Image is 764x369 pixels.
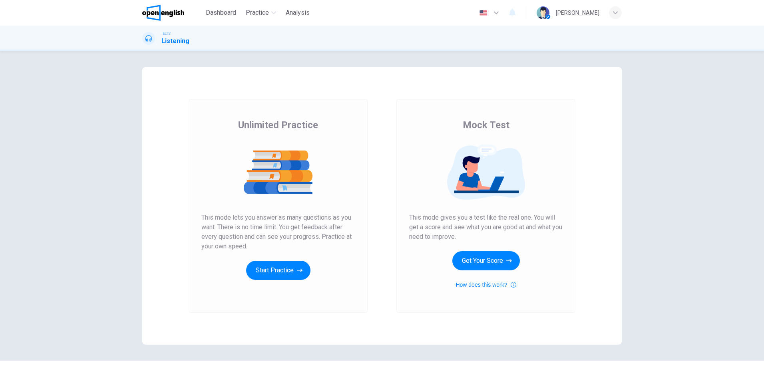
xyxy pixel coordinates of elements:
[409,213,563,242] span: This mode gives you a test like the real one. You will get a score and see what you are good at a...
[161,36,189,46] h1: Listening
[283,6,313,20] button: Analysis
[478,10,488,16] img: en
[201,213,355,251] span: This mode lets you answer as many questions as you want. There is no time limit. You get feedback...
[206,8,236,18] span: Dashboard
[556,8,599,18] div: [PERSON_NAME]
[537,6,549,19] img: Profile picture
[238,119,318,131] span: Unlimited Practice
[246,8,269,18] span: Practice
[286,8,310,18] span: Analysis
[203,6,239,20] button: Dashboard
[161,31,171,36] span: IELTS
[452,251,520,270] button: Get Your Score
[456,280,516,290] button: How does this work?
[243,6,279,20] button: Practice
[246,261,310,280] button: Start Practice
[142,5,184,21] img: OpenEnglish logo
[463,119,509,131] span: Mock Test
[142,5,203,21] a: OpenEnglish logo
